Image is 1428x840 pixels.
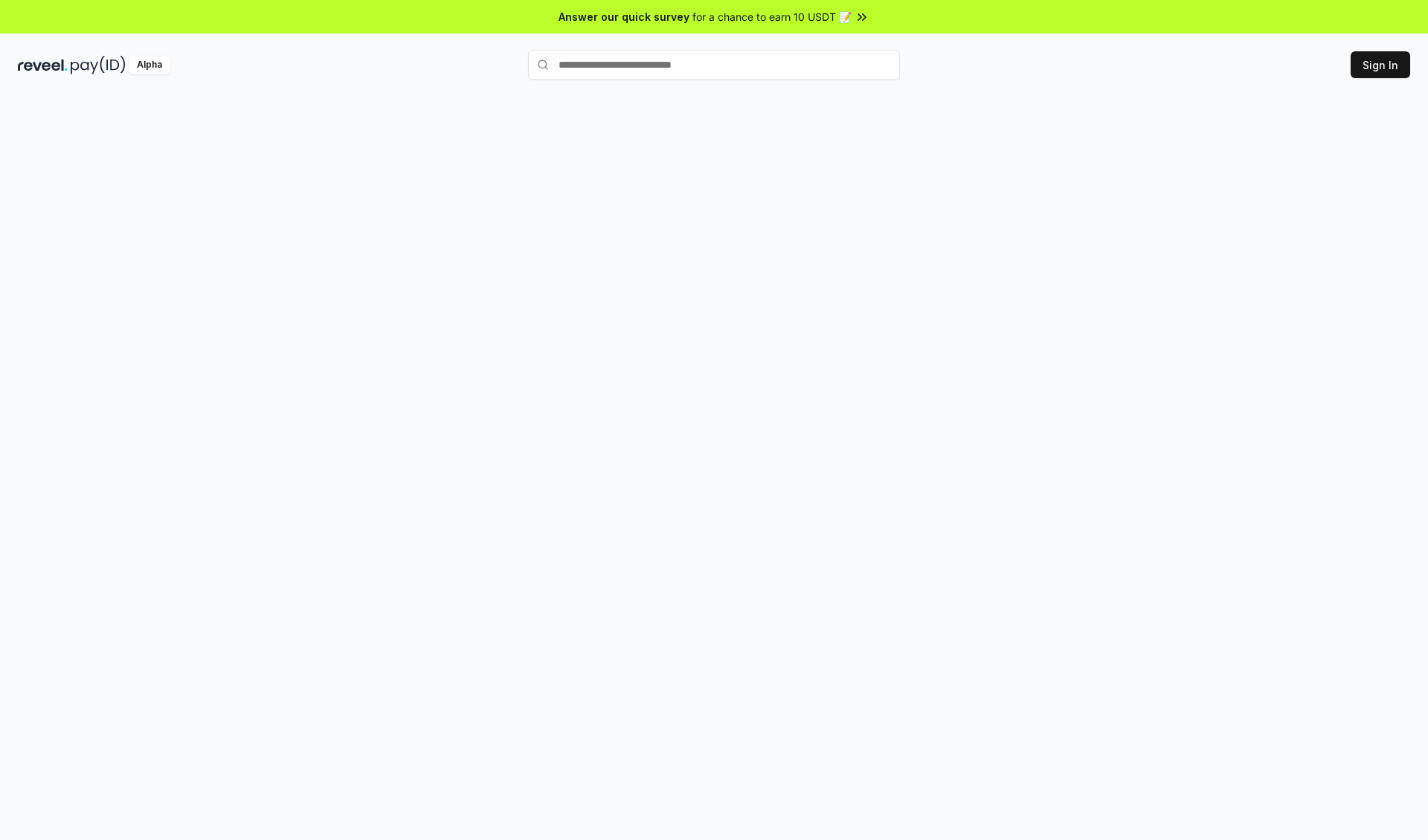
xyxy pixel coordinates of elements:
div: Alpha [129,56,170,74]
span: Answer our quick survey [559,9,689,25]
img: reveel_dark [18,56,68,74]
span: for a chance to earn 10 USDT 📝 [692,9,852,25]
img: pay_id [71,56,126,74]
button: Sign In [1351,51,1410,78]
